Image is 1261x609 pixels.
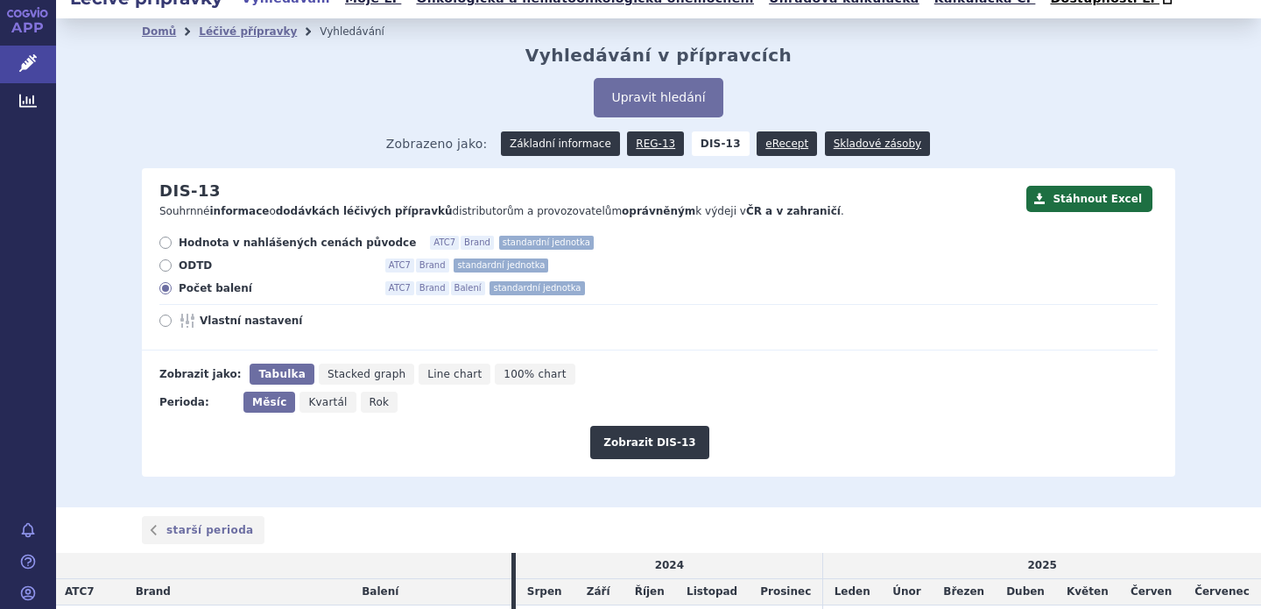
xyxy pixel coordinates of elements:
[386,131,488,156] span: Zobrazeno jako:
[385,258,414,273] span: ATC7
[757,131,817,156] a: eRecept
[675,579,749,605] td: Listopad
[881,579,933,605] td: Únor
[427,368,482,380] span: Line chart
[627,131,684,156] a: REG-13
[430,236,459,250] span: ATC7
[1055,579,1119,605] td: Květen
[933,579,996,605] td: Březen
[308,396,347,408] span: Kvartál
[258,368,305,380] span: Tabulka
[622,205,695,217] strong: oprávněným
[996,579,1056,605] td: Duben
[179,258,371,273] span: ODTD
[746,205,841,217] strong: ČR a v zahraničí
[210,205,270,217] strong: informace
[590,426,708,459] button: Zobrazit DIS-13
[276,205,453,217] strong: dodávkách léčivých přípravků
[142,516,264,544] a: starší perioda
[159,364,241,385] div: Zobrazit jako:
[573,579,624,605] td: Září
[136,585,171,598] span: Brand
[385,281,414,295] span: ATC7
[516,579,572,605] td: Srpen
[451,281,485,295] span: Balení
[362,585,398,598] span: Balení
[823,579,881,605] td: Leden
[823,553,1261,578] td: 2025
[416,281,449,295] span: Brand
[416,258,449,273] span: Brand
[1183,579,1261,605] td: Červenec
[179,236,416,250] span: Hodnota v nahlášených cenách původce
[142,25,176,38] a: Domů
[461,236,494,250] span: Brand
[499,236,594,250] span: standardní jednotka
[65,585,95,598] span: ATC7
[692,131,750,156] strong: DIS-13
[454,258,548,273] span: standardní jednotka
[179,281,371,295] span: Počet balení
[525,45,793,66] h2: Vyhledávání v přípravcích
[199,25,297,38] a: Léčivé přípravky
[320,18,407,45] li: Vyhledávání
[623,579,675,605] td: Říjen
[159,181,221,201] h2: DIS-13
[749,579,823,605] td: Prosinec
[1119,579,1183,605] td: Červen
[370,396,390,408] span: Rok
[490,281,584,295] span: standardní jednotka
[516,553,822,578] td: 2024
[252,396,286,408] span: Měsíc
[1026,186,1152,212] button: Stáhnout Excel
[501,131,620,156] a: Základní informace
[159,204,1018,219] p: Souhrnné o distributorům a provozovatelům k výdeji v .
[504,368,566,380] span: 100% chart
[328,368,405,380] span: Stacked graph
[200,314,392,328] span: Vlastní nastavení
[159,392,235,413] div: Perioda:
[594,78,722,117] button: Upravit hledání
[825,131,930,156] a: Skladové zásoby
